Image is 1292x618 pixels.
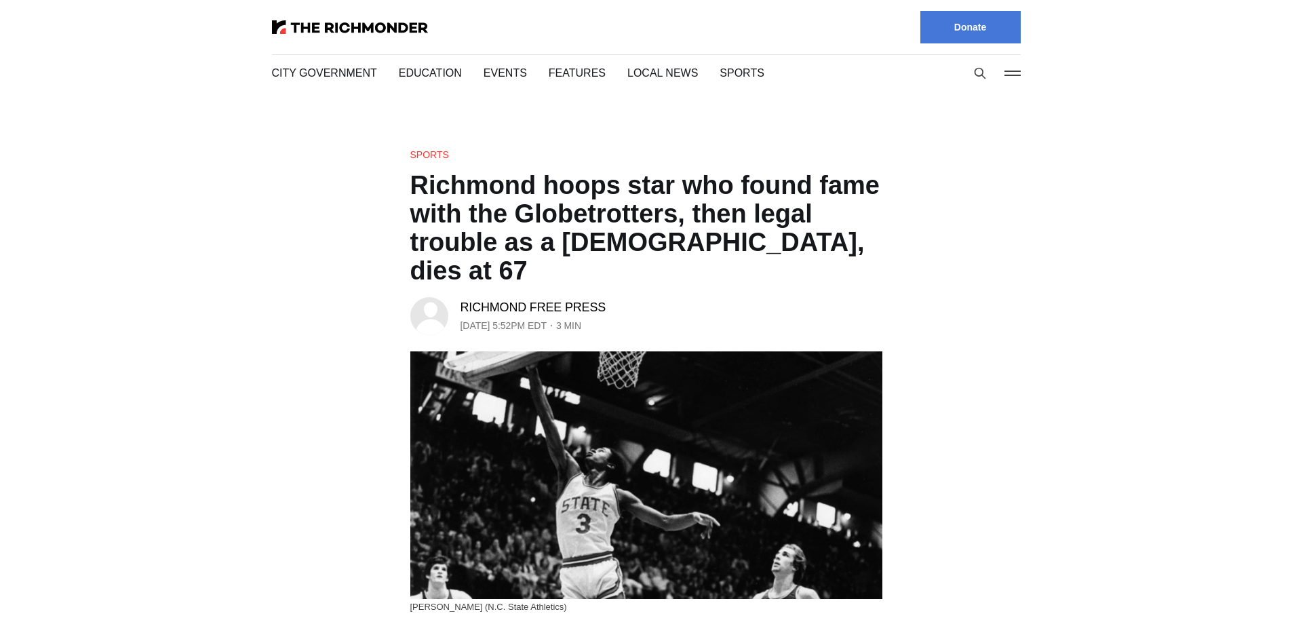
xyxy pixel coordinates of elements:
[272,65,374,81] a: City Government
[560,317,587,334] span: 3 min
[920,11,1021,43] a: Donate
[461,299,592,315] a: Richmond Free Press
[395,65,458,81] a: Education
[616,65,684,81] a: Local News
[410,148,446,161] a: Sports
[410,171,882,285] h1: Richmond hoops star who found fame with the Globetrotters, then legal trouble as a [DEMOGRAPHIC_D...
[410,351,882,599] img: Richmond hoops star who found fame with the Globetrotters, then legal trouble as a pastor, dies a...
[272,20,428,34] img: The Richmonder
[480,65,520,81] a: Events
[410,602,544,612] span: [PERSON_NAME] (N.C. State Athletics)
[705,65,747,81] a: Sports
[461,317,551,334] time: [DATE] 5:52PM EDT
[542,65,595,81] a: Features
[970,63,990,83] button: Search this site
